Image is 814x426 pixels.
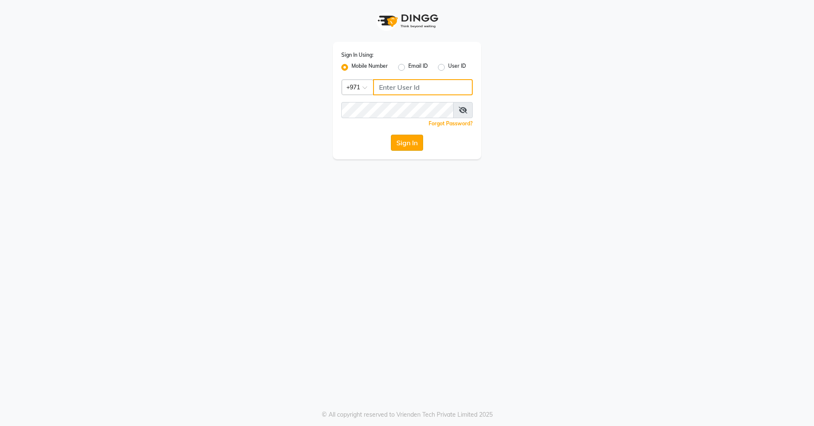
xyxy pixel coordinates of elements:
input: Username [341,102,454,118]
input: Username [373,79,473,95]
a: Forgot Password? [429,120,473,127]
label: Sign In Using: [341,51,374,59]
label: Mobile Number [351,62,388,72]
button: Sign In [391,135,423,151]
label: Email ID [408,62,428,72]
label: User ID [448,62,466,72]
img: logo1.svg [373,8,441,33]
